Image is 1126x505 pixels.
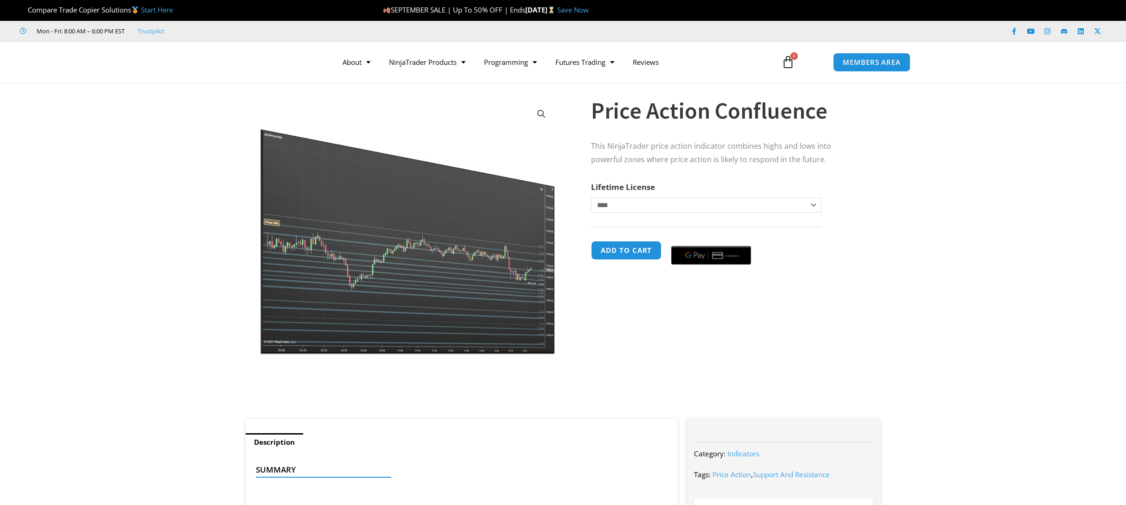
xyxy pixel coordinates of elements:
h4: Summary [256,465,661,474]
span: MEMBERS AREA [843,59,901,66]
span: SEPTEMBER SALE | Up To 50% OFF | Ends [383,5,525,14]
span: Tags: [694,470,711,479]
img: 🥇 [132,6,139,13]
h1: Price Action Confluence [591,95,862,127]
a: View full-screen image gallery [533,106,550,122]
a: Trustpilot [138,25,165,37]
a: About [333,51,380,73]
iframe: PayPal Message 1 [591,271,862,341]
a: MEMBERS AREA [833,53,910,72]
img: LogoAI | Affordable Indicators – NinjaTrader [216,45,315,79]
span: Mon - Fri: 8:00 AM – 6:00 PM EST [34,25,125,37]
a: Start Here [141,5,173,14]
a: Description [246,433,303,451]
span: This NinjaTrader price action indicator combines highs and lows into powerful zones where price a... [591,141,831,164]
a: Indicators [727,449,759,458]
iframe: Prerender PayPal Message 1 [591,345,862,415]
span: , [712,470,830,479]
a: Futures Trading [546,51,623,73]
a: Reviews [623,51,668,73]
img: 🍂 [383,6,390,13]
text: •••••• [726,252,740,259]
a: Support And Resistance [753,470,830,479]
a: NinjaTrader Products [380,51,475,73]
iframe: Secure payment input frame [669,240,753,240]
button: Buy with GPay [671,246,751,265]
img: 🏆 [20,6,27,13]
a: Price Action [712,470,751,479]
strong: [DATE] [525,5,557,14]
a: 0 [768,49,808,76]
span: 0 [790,52,798,60]
label: Lifetime License [591,182,655,192]
img: ⌛ [548,6,555,13]
button: Add to cart [591,241,662,260]
a: Save Now [557,5,589,14]
nav: Menu [333,51,771,73]
span: Compare Trade Copier Solutions [20,5,173,14]
img: Price Action Confluence 2 [259,99,557,355]
span: Category: [694,449,725,458]
a: Programming [475,51,546,73]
